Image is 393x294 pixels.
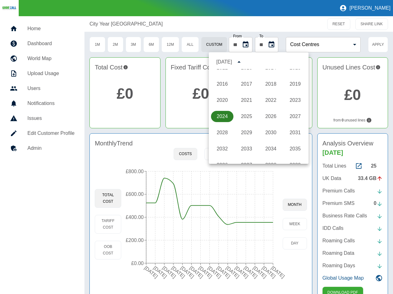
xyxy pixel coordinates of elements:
a: Issues [5,111,79,126]
tspan: [DATE] [170,265,186,279]
h4: Monthly Trend [95,139,133,148]
p: [PERSON_NAME] [349,5,391,11]
tspan: [DATE] [216,265,232,279]
tspan: £400.00 [126,215,144,220]
tspan: [DATE] [261,265,277,279]
button: week [283,218,307,230]
button: day [283,237,307,249]
button: OOB Cost [95,241,121,259]
label: From [233,34,242,38]
p: UK Data [323,175,341,182]
button: 2018 [260,78,282,90]
button: 3M [126,37,141,52]
button: 2023 [284,95,306,106]
button: Apply [368,37,388,52]
a: Global Usage Map [323,274,383,282]
p: IDD Calls [323,225,344,232]
a: IDD Calls [323,225,383,232]
tspan: [DATE] [234,265,250,279]
h5: Dashboard [27,40,74,47]
h5: Upload Usage [27,70,74,77]
h5: Users [27,85,74,92]
h5: World Map [27,55,74,62]
button: 2030 [260,127,282,138]
tspan: £200.00 [126,238,144,243]
a: Home [5,21,79,36]
button: 2026 [260,111,282,122]
button: 2025 [235,111,258,122]
a: World Map [5,51,79,66]
svg: Lines not used during your chosen timeframe. If multiple months selected only lines never used co... [366,117,372,123]
button: Total Cost [95,189,121,208]
label: To [259,34,263,38]
tspan: [DATE] [189,265,204,279]
button: SHARE LINK [355,18,388,30]
button: 2036 [211,159,233,171]
h4: Analysis Overview [323,139,383,157]
p: Roaming Calls [323,237,355,244]
button: 2016 [211,78,233,90]
p: City Year [GEOGRAPHIC_DATA] [89,20,163,28]
button: 2035 [284,143,306,154]
p: Premium Calls [323,187,355,195]
a: Dashboard [5,36,79,51]
button: 2034 [260,143,282,154]
button: Choose date, selected date is 2 Sep 2024 [239,38,252,51]
button: 2038 [260,159,282,171]
tspan: [DATE] [180,265,195,279]
button: Costs [174,148,197,160]
button: 12M [161,37,179,52]
a: Roaming Data [323,249,383,257]
button: month [283,199,307,211]
tspan: [DATE] [252,265,268,279]
a: Total Lines25 [323,162,383,170]
tspan: [DATE] [243,265,259,279]
a: Upload Usage [5,66,79,81]
h5: Home [27,25,74,32]
img: Logo [2,6,16,10]
button: Custom [201,37,228,52]
button: 2029 [235,127,258,138]
button: 2022 [260,95,282,106]
a: Notifications [5,96,79,111]
tspan: [DATE] [225,265,241,279]
button: 2032 [211,143,233,154]
a: £0 [344,87,361,103]
div: 25 [371,162,383,170]
div: [DATE] [216,58,232,66]
a: Premium Calls [323,187,383,195]
button: Choose date, selected date is 1 Jan 2024 [265,38,278,51]
p: Total Lines [323,162,347,170]
a: Roaming Days [323,262,383,269]
button: 2028 [211,127,233,138]
b: 0 [342,117,344,123]
p: Roaming Days [323,262,355,269]
h4: Total Cost [95,63,155,81]
button: 2019 [284,78,306,90]
button: 2M [108,37,123,52]
button: RESET [327,18,350,30]
tspan: £0.00 [131,260,144,266]
button: 2017 [235,78,258,90]
div: 33.4 GB [358,175,383,182]
h5: Admin [27,145,74,152]
h5: Issues [27,115,74,122]
div: 0 [374,200,383,207]
button: Usage [204,148,228,160]
p: Roaming Data [323,249,354,257]
a: Roaming Calls [323,237,383,244]
svg: This is the total charges incurred from undefined to undefined [123,63,128,72]
button: 2024 [211,111,233,122]
h5: Notifications [27,100,74,107]
tspan: [DATE] [270,265,286,279]
tspan: [DATE] [152,265,168,279]
button: All [181,37,199,52]
a: Business Rate Calls [323,212,383,220]
a: £0 [117,85,133,102]
a: Users [5,81,79,96]
tspan: [DATE] [143,265,159,279]
tspan: £600.00 [126,192,144,197]
p: Business Rate Calls [323,212,367,220]
span: [DATE] [323,149,343,156]
button: 2027 [284,111,306,122]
